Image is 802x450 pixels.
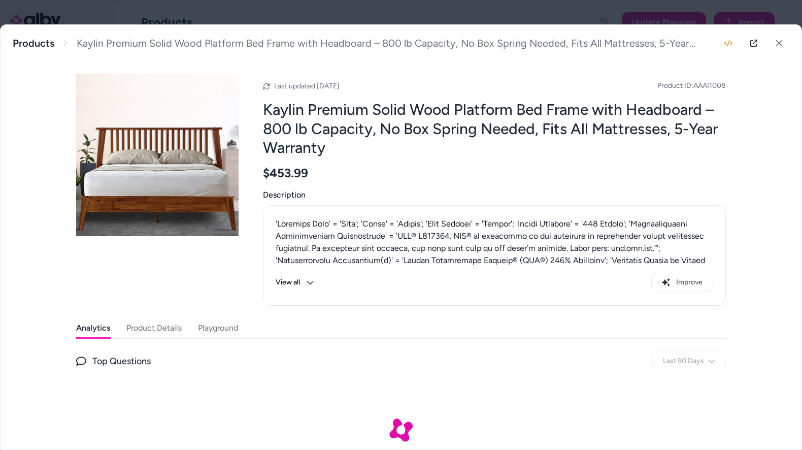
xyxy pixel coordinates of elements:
[76,318,110,338] button: Analytics
[92,354,151,368] span: Top Questions
[263,166,308,181] span: $453.99
[13,37,715,50] nav: breadcrumb
[651,273,713,292] button: Improve
[76,74,239,236] img: .jpg
[657,81,726,91] span: Product ID: AAAI1008
[263,189,726,201] span: Description
[276,218,713,352] p: 'Loremips Dolo' = 'Sita'; 'Conse' = 'Adipis'; 'Elit Seddoei' = 'Tempor'; 'Incidi Utlabore' = '448...
[13,37,54,50] a: Products
[198,318,238,338] button: Playground
[126,318,182,338] button: Product Details
[274,82,340,90] span: Last updated [DATE]
[263,100,726,157] h2: Kaylin Premium Solid Wood Platform Bed Frame with Headboard – 800 lb Capacity, No Box Spring Need...
[77,37,715,50] span: Kaylin Premium Solid Wood Platform Bed Frame with Headboard – 800 lb Capacity, No Box Spring Need...
[276,273,314,292] button: View all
